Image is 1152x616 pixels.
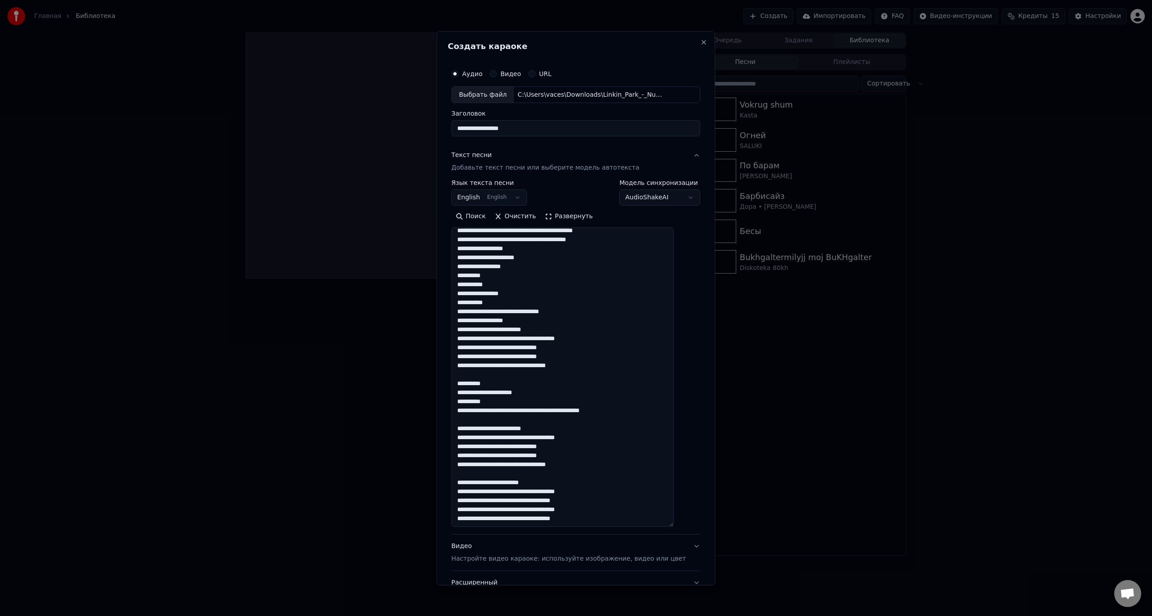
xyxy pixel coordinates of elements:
[451,110,700,117] label: Заголовок
[451,144,700,180] button: Текст песниДобавьте текст песни или выберите модель автотекста
[620,180,701,186] label: Модель синхронизации
[500,70,521,76] label: Видео
[448,42,704,50] h2: Создать караоке
[462,70,482,76] label: Аудио
[451,542,686,563] div: Видео
[452,86,514,103] div: Выбрать файл
[540,209,597,224] button: Развернуть
[451,535,700,571] button: ВидеоНастройте видео караоке: используйте изображение, видео или цвет
[451,151,492,160] div: Текст песни
[451,209,490,224] button: Поиск
[490,209,541,224] button: Очистить
[539,70,552,76] label: URL
[451,180,700,534] div: Текст песниДобавьте текст песни или выберите модель автотекста
[514,90,667,99] div: C:\Users\vaces\Downloads\Linkin_Park_-_Numb_47828673.mp3
[451,163,639,172] p: Добавьте текст песни или выберите модель автотекста
[451,571,700,594] button: Расширенный
[451,180,527,186] label: Язык текста песни
[451,554,686,563] p: Настройте видео караоке: используйте изображение, видео или цвет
